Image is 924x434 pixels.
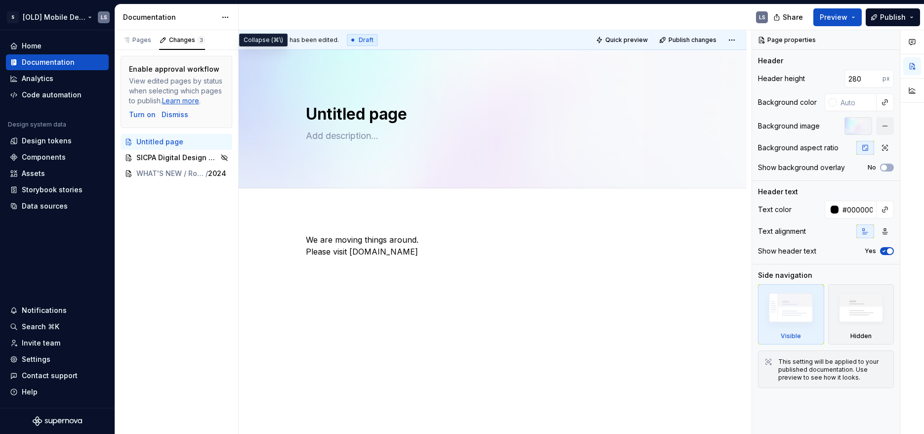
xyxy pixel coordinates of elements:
[22,136,72,146] div: Design tokens
[868,164,876,172] label: No
[22,338,60,348] div: Invite team
[758,284,824,345] div: Visible
[22,74,53,84] div: Analytics
[123,36,151,44] div: Pages
[6,149,109,165] a: Components
[258,36,339,44] span: This page has been edited.
[6,198,109,214] a: Data sources
[23,12,86,22] div: [OLD] Mobile Design System
[844,70,882,87] input: Auto
[781,332,801,340] div: Visible
[758,246,816,256] div: Show header text
[169,36,205,44] div: Changes
[208,169,226,178] span: 2024
[866,8,920,26] button: Publish
[6,133,109,149] a: Design tokens
[2,6,113,28] button: S[OLD] Mobile Design SystemLS
[6,384,109,400] button: Help
[123,12,216,22] div: Documentation
[136,137,183,147] span: Untitled page
[22,152,66,162] div: Components
[758,163,845,173] div: Show background overlay
[758,74,805,84] div: Header height
[656,33,721,47] button: Publish changes
[6,166,109,181] a: Assets
[759,13,765,21] div: LS
[197,36,205,44] span: 3
[306,234,679,258] p: We are moving things around. Please visit [DOMAIN_NAME]
[162,96,199,105] a: Learn more
[136,169,206,178] span: WHAT'S NEW / Roadmap
[6,319,109,335] button: Search ⌘K
[813,8,862,26] button: Preview
[7,11,19,23] div: S
[758,97,817,107] div: Background color
[33,416,82,426] svg: Supernova Logo
[129,110,156,120] button: Turn on
[882,75,890,83] p: px
[22,354,50,364] div: Settings
[758,56,783,66] div: Header
[129,64,219,74] div: Enable approval workflow
[162,110,188,120] button: Dismiss
[778,358,887,382] div: This setting will be applied to your published documentation. Use preview to see how it looks.
[6,87,109,103] a: Code automation
[121,150,232,166] a: SICPA Digital Design System for Mobile
[6,351,109,367] a: Settings
[22,371,78,381] div: Contact support
[865,247,876,255] label: Yes
[6,54,109,70] a: Documentation
[22,387,38,397] div: Help
[22,201,68,211] div: Data sources
[22,57,75,67] div: Documentation
[6,182,109,198] a: Storybook stories
[593,33,652,47] button: Quick preview
[758,226,806,236] div: Text alignment
[121,134,232,150] a: Untitled page
[22,90,82,100] div: Code automation
[758,121,820,131] div: Background image
[768,8,809,26] button: Share
[837,93,877,111] input: Auto
[758,205,792,215] div: Text color
[6,303,109,318] button: Notifications
[6,71,109,87] a: Analytics
[828,284,894,345] div: Hidden
[136,153,218,163] span: SICPA Digital Design System for Mobile
[758,270,812,280] div: Side navigation
[758,187,798,197] div: Header text
[783,12,803,22] span: Share
[669,36,716,44] span: Publish changes
[359,36,374,44] span: Draft
[22,305,67,315] div: Notifications
[850,332,872,340] div: Hidden
[6,335,109,351] a: Invite team
[22,185,83,195] div: Storybook stories
[22,169,45,178] div: Assets
[304,102,677,126] textarea: Untitled page
[22,322,59,332] div: Search ⌘K
[22,41,42,51] div: Home
[6,38,109,54] a: Home
[121,166,232,181] a: WHAT'S NEW / Roadmap/2024
[101,13,107,21] div: LS
[6,368,109,384] button: Contact support
[820,12,847,22] span: Preview
[758,143,839,153] div: Background aspect ratio
[239,34,288,46] div: Collapse (⌘\)
[880,12,906,22] span: Publish
[605,36,648,44] span: Quick preview
[8,121,66,129] div: Design system data
[839,201,877,218] input: Auto
[129,76,224,106] div: View edited pages by status when selecting which pages to publish. .
[206,169,208,178] span: /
